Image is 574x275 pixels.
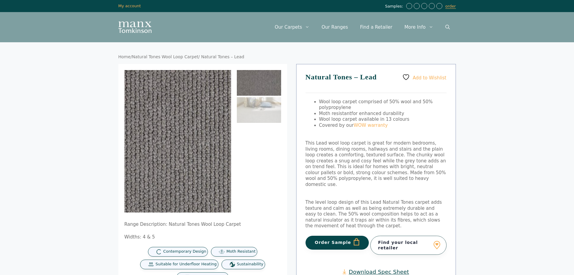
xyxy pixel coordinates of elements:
a: Our Carpets [269,18,316,36]
span: This Lead wool loop carpet is great for modern bedrooms, living rooms, dining rooms, hallways and... [306,140,446,187]
span: The level loop design of this Lead Natural Tones carpet adds texture and calm as well as being ex... [306,200,442,229]
img: Manx Tomkinson [118,21,152,33]
a: Add to Wishlist [402,73,446,81]
span: Suitable for Underfloor Heating [155,262,217,267]
span: Sustainability [237,262,263,267]
img: Natural Tones - Lead - Image 2 [237,97,281,123]
p: Range Description: Natural Tones Wool Loop Carpet [124,222,281,228]
a: Home [118,54,131,59]
nav: Breadcrumb [118,54,456,60]
a: Find a Retailer [354,18,398,36]
a: Find your local retailer [370,236,447,254]
button: Order Sample [306,236,369,250]
a: WOW warranty [354,123,388,128]
a: More Info [398,18,439,36]
span: Wool loop carpet available in 13 colours [319,117,409,122]
li: Covered by our [319,123,447,129]
a: My account [118,4,141,8]
span: for enhanced durability [351,111,404,116]
span: Moth Resistant [226,249,256,254]
a: Open Search Bar [439,18,456,36]
span: Add to Wishlist [413,75,447,80]
span: Contemporary Design [163,249,206,254]
a: order [445,4,456,9]
img: Natural Tones - Lead [237,70,281,96]
span: Wool loop carpet comprised of 50% wool and 50% polypropylene [319,99,433,110]
h1: Natural Tones – Lead [306,73,447,93]
span: Samples: [385,4,405,9]
nav: Primary [269,18,456,36]
a: Natural Tones Wool Loop Carpet [132,54,198,59]
span: Moth resistant [319,111,352,116]
a: Our Ranges [315,18,354,36]
p: Widths: 4 & 5 [124,234,281,240]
